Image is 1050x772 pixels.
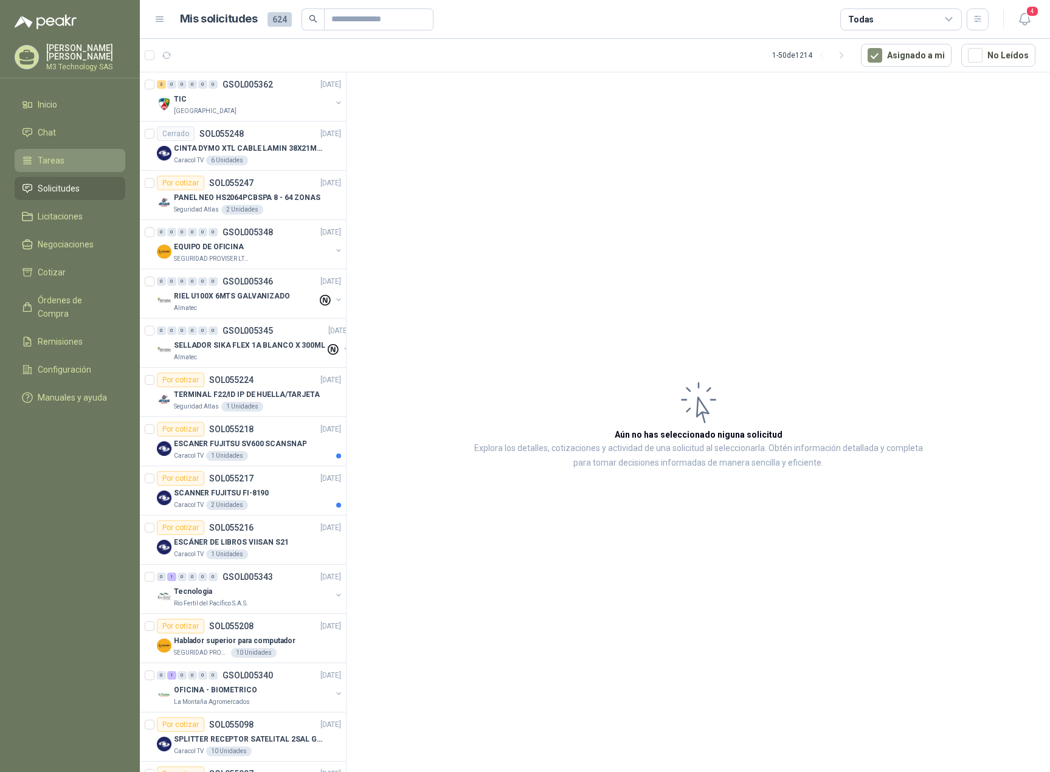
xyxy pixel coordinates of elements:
[178,277,187,286] div: 0
[848,13,874,26] div: Todas
[157,277,166,286] div: 0
[209,277,218,286] div: 0
[174,438,306,450] p: ESCANER FUJITSU SV600 SCANSNAP
[15,93,125,116] a: Inicio
[38,294,114,320] span: Órdenes de Compra
[157,540,171,554] img: Company Logo
[198,671,207,680] div: 0
[174,599,248,608] p: Rio Fertil del Pacífico S.A.S.
[174,500,204,510] p: Caracol TV
[157,77,344,116] a: 3 0 0 0 0 0 GSOL005362[DATE] Company LogoTIC[GEOGRAPHIC_DATA]
[320,374,341,386] p: [DATE]
[320,227,341,238] p: [DATE]
[206,500,248,510] div: 2 Unidades
[15,15,77,29] img: Logo peakr
[174,648,229,658] p: SEGURIDAD PROVISER LTDA
[174,192,320,204] p: PANEL NEO HS2064PCBSPA 8 - 64 ZONAS
[174,291,290,302] p: RIEL U100X 6MTS GALVANIZADO
[223,277,273,286] p: GSOL005346
[188,573,197,581] div: 0
[209,228,218,236] div: 0
[15,205,125,228] a: Licitaciones
[157,737,171,751] img: Company Logo
[174,451,204,461] p: Caracol TV
[174,303,197,313] p: Almatec
[167,573,176,581] div: 1
[140,466,346,515] a: Por cotizarSOL055217[DATE] Company LogoSCANNER FUJITSU FI-8190Caracol TV2 Unidades
[38,182,80,195] span: Solicitudes
[209,671,218,680] div: 0
[178,228,187,236] div: 0
[221,205,263,215] div: 2 Unidades
[174,684,257,696] p: OFICINA - BIOMETRICO
[223,228,273,236] p: GSOL005348
[223,326,273,335] p: GSOL005345
[206,451,248,461] div: 1 Unidades
[38,391,107,404] span: Manuales y ayuda
[167,228,176,236] div: 0
[140,515,346,565] a: Por cotizarSOL055216[DATE] Company LogoESCÁNER DE LIBROS VIISAN S21Caracol TV1 Unidades
[38,210,83,223] span: Licitaciones
[178,573,187,581] div: 0
[157,176,204,190] div: Por cotizar
[309,15,317,23] span: search
[961,44,1035,67] button: No Leídos
[174,389,320,401] p: TERMINAL F22/ID IP DE HUELLA/TARJETA
[178,80,187,89] div: 0
[198,80,207,89] div: 0
[157,471,204,486] div: Por cotizar
[221,402,263,412] div: 1 Unidades
[320,522,341,534] p: [DATE]
[209,376,254,384] p: SOL055224
[320,79,341,91] p: [DATE]
[157,668,344,707] a: 0 1 0 0 0 0 GSOL005340[DATE] Company LogoOFICINA - BIOMETRICOLa Montaña Agromercados
[209,720,254,729] p: SOL055098
[157,717,204,732] div: Por cotizar
[140,614,346,663] a: Por cotizarSOL055208[DATE] Company LogoHablador superior para computadorSEGURIDAD PROVISER LTDA10...
[157,671,166,680] div: 0
[157,195,171,210] img: Company Logo
[188,277,197,286] div: 0
[174,402,219,412] p: Seguridad Atlas
[157,688,171,702] img: Company Logo
[328,325,349,337] p: [DATE]
[157,97,171,111] img: Company Logo
[38,126,56,139] span: Chat
[167,80,176,89] div: 0
[140,368,346,417] a: Por cotizarSOL055224[DATE] Company LogoTERMINAL F22/ID IP DE HUELLA/TARJETASeguridad Atlas1 Unidades
[174,340,325,351] p: SELLADOR SIKA FLEX 1A BLANCO X 300ML
[46,44,125,61] p: [PERSON_NAME] [PERSON_NAME]
[198,326,207,335] div: 0
[157,326,166,335] div: 0
[198,573,207,581] div: 0
[198,228,207,236] div: 0
[157,126,195,141] div: Cerrado
[320,177,341,189] p: [DATE]
[861,44,952,67] button: Asignado a mi
[188,671,197,680] div: 0
[157,589,171,604] img: Company Logo
[38,154,64,167] span: Tareas
[167,671,176,680] div: 1
[38,363,91,376] span: Configuración
[209,573,218,581] div: 0
[157,392,171,407] img: Company Logo
[1026,5,1039,17] span: 4
[174,143,325,154] p: CINTA DYMO XTL CABLE LAMIN 38X21MMBLANCO
[320,621,341,632] p: [DATE]
[174,205,219,215] p: Seguridad Atlas
[174,734,325,745] p: SPLITTER RECEPTOR SATELITAL 2SAL GT-SP21
[209,622,254,630] p: SOL055208
[15,289,125,325] a: Órdenes de Compra
[320,571,341,583] p: [DATE]
[209,326,218,335] div: 0
[140,122,346,171] a: CerradoSOL055248[DATE] Company LogoCINTA DYMO XTL CABLE LAMIN 38X21MMBLANCOCaracol TV6 Unidades
[223,573,273,581] p: GSOL005343
[140,417,346,466] a: Por cotizarSOL055218[DATE] Company LogoESCANER FUJITSU SV600 SCANSNAPCaracol TV1 Unidades
[15,358,125,381] a: Configuración
[157,225,344,264] a: 0 0 0 0 0 0 GSOL005348[DATE] Company LogoEQUIPO DE OFICINASEGURIDAD PROVISER LTDA
[188,228,197,236] div: 0
[1014,9,1035,30] button: 4
[209,179,254,187] p: SOL055247
[320,670,341,681] p: [DATE]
